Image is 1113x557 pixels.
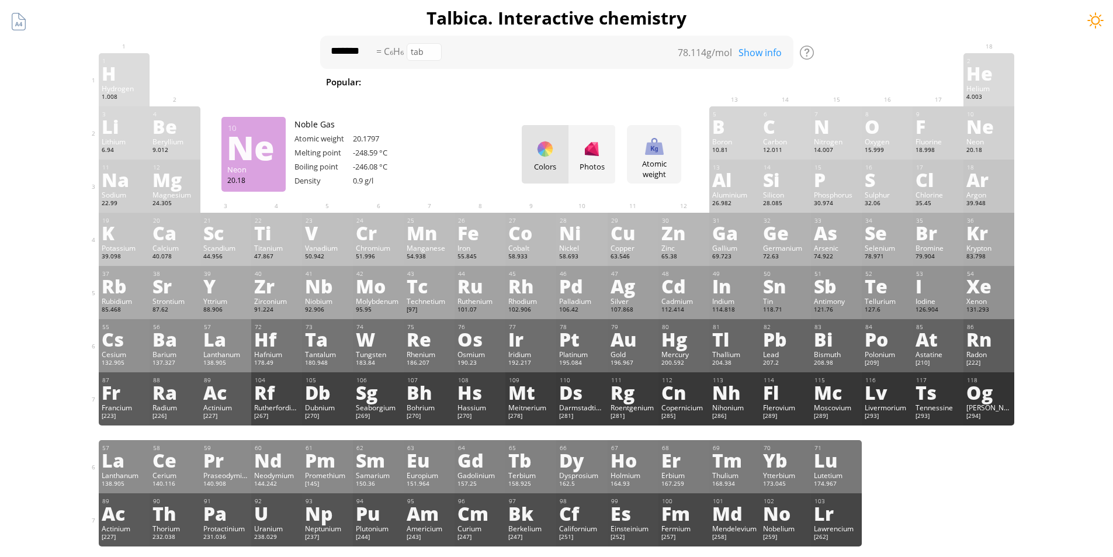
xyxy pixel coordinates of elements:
[575,75,604,89] span: HCl
[814,117,859,136] div: N
[916,190,961,199] div: Chlorine
[152,350,197,359] div: Barium
[966,93,1011,102] div: 4.003
[865,117,910,136] div: O
[458,217,502,224] div: 26
[559,296,604,306] div: Palladium
[152,243,197,252] div: Calcium
[763,306,808,315] div: 118.71
[611,270,656,278] div: 47
[102,223,147,242] div: K
[508,276,553,295] div: Rh
[508,252,553,262] div: 58.933
[203,350,248,359] div: Lanthanum
[865,164,910,171] div: 16
[356,217,401,224] div: 24
[102,64,147,82] div: H
[203,296,248,306] div: Yttrium
[916,306,961,315] div: 126.904
[254,350,299,359] div: Hafnium
[814,199,859,209] div: 30.974
[102,137,147,146] div: Lithium
[152,252,197,262] div: 40.078
[967,270,1011,278] div: 54
[102,93,147,102] div: 1.008
[560,270,604,278] div: 46
[686,75,737,89] span: Methane
[493,75,525,89] span: H O
[916,199,961,209] div: 35.45
[353,161,411,172] div: -246.08 °C
[712,223,757,242] div: Ga
[102,57,147,65] div: 1
[227,138,279,157] div: Ne
[916,137,961,146] div: Fluorine
[661,223,706,242] div: Zn
[712,117,757,136] div: B
[966,146,1011,155] div: 20.18
[559,252,604,262] div: 58.693
[611,252,656,262] div: 63.546
[712,146,757,155] div: 10.81
[203,223,248,242] div: Sc
[306,217,350,224] div: 23
[638,82,642,89] sub: 4
[407,252,452,262] div: 54.938
[763,276,808,295] div: Sn
[508,350,553,359] div: Iridium
[102,270,147,278] div: 37
[865,199,910,209] div: 32.06
[966,199,1011,209] div: 39.948
[966,330,1011,348] div: Rn
[966,252,1011,262] div: 83.798
[559,306,604,315] div: 106.42
[457,296,502,306] div: Ruthenium
[356,350,401,359] div: Tungsten
[227,175,280,185] div: 20.18
[152,223,197,242] div: Ca
[152,296,197,306] div: Strontium
[407,350,452,359] div: Rhenium
[966,117,1011,136] div: Ne
[509,323,553,331] div: 77
[152,306,197,315] div: 87.62
[966,223,1011,242] div: Kr
[763,146,808,155] div: 12.011
[678,46,732,59] div: g/mol
[153,217,197,224] div: 20
[966,306,1011,315] div: 131.293
[102,164,147,171] div: 11
[865,170,910,189] div: S
[407,306,452,315] div: [97]
[508,330,553,348] div: Ir
[741,75,826,89] span: [MEDICAL_DATA]
[966,276,1011,295] div: Xe
[630,158,678,179] div: Atomic weight
[203,306,248,315] div: 88.906
[967,57,1011,65] div: 2
[543,82,547,89] sub: 2
[326,75,370,91] div: Popular:
[966,170,1011,189] div: Ar
[356,330,401,348] div: W
[102,306,147,315] div: 85.468
[254,243,299,252] div: Titanium
[407,223,452,242] div: Mn
[865,270,910,278] div: 52
[764,110,808,118] div: 6
[916,270,961,278] div: 53
[508,306,553,315] div: 102.906
[814,252,859,262] div: 74.922
[559,223,604,242] div: Ni
[916,146,961,155] div: 18.998
[457,306,502,315] div: 101.07
[662,217,706,224] div: 30
[294,119,411,130] div: Noble Gas
[814,170,859,189] div: P
[712,276,757,295] div: In
[661,306,706,315] div: 112.414
[916,217,961,224] div: 35
[661,276,706,295] div: Cd
[407,330,452,348] div: Re
[559,350,604,359] div: Platinum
